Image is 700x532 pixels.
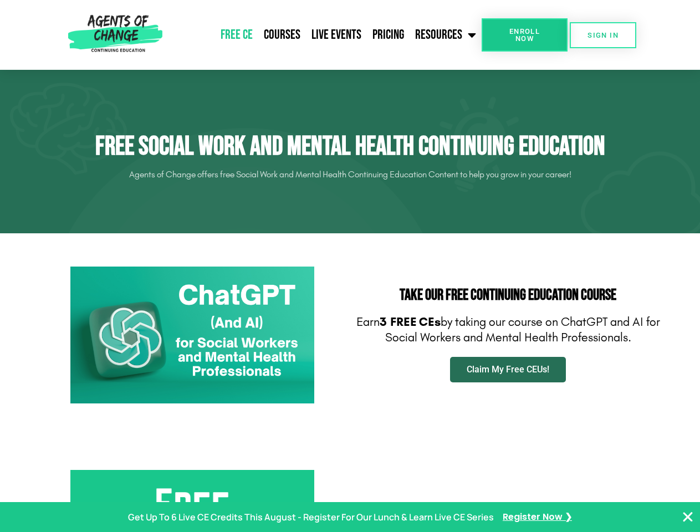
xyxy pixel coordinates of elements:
button: Close Banner [681,510,694,524]
a: Resources [410,21,482,49]
a: Pricing [367,21,410,49]
a: Register Now ❯ [503,509,572,525]
span: Enroll Now [499,28,550,42]
span: Claim My Free CEUs! [467,365,549,374]
a: Courses [258,21,306,49]
b: 3 FREE CEs [380,315,441,329]
nav: Menu [167,21,482,49]
p: Earn by taking our course on ChatGPT and AI for Social Workers and Mental Health Professionals. [356,314,661,346]
p: Agents of Change offers free Social Work and Mental Health Continuing Education Content to help y... [40,166,661,183]
span: SIGN IN [587,32,619,39]
a: Live Events [306,21,367,49]
a: SIGN IN [570,22,636,48]
a: Enroll Now [482,18,568,52]
h2: Take Our FREE Continuing Education Course [356,288,661,303]
h1: Free Social Work and Mental Health Continuing Education [40,131,661,163]
a: Claim My Free CEUs! [450,357,566,382]
p: Get Up To 6 Live CE Credits This August - Register For Our Lunch & Learn Live CE Series [128,509,494,525]
a: Free CE [215,21,258,49]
